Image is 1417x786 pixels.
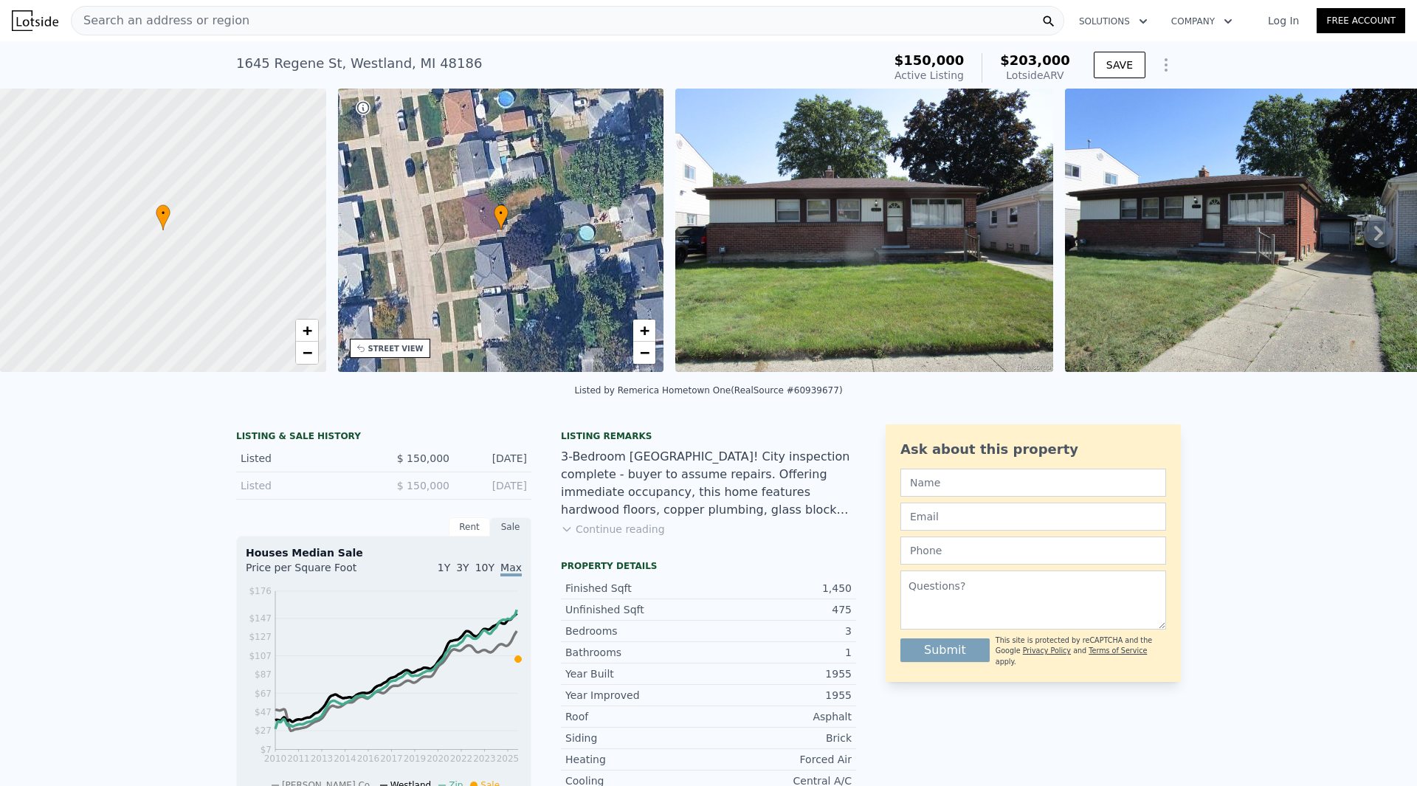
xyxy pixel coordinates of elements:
[1000,68,1070,83] div: Lotside ARV
[900,439,1166,460] div: Ask about this property
[249,613,272,624] tspan: $147
[1000,52,1070,68] span: $203,000
[255,669,272,680] tspan: $87
[296,320,318,342] a: Zoom in
[287,754,310,764] tspan: 2011
[494,207,508,220] span: •
[708,666,852,681] div: 1955
[368,343,424,354] div: STREET VIEW
[996,635,1166,667] div: This site is protected by reCAPTCHA and the Google and apply.
[334,754,356,764] tspan: 2014
[900,503,1166,531] input: Email
[708,709,852,724] div: Asphalt
[900,638,990,662] button: Submit
[640,321,649,339] span: +
[450,754,473,764] tspan: 2022
[397,452,449,464] span: $ 150,000
[708,752,852,767] div: Forced Air
[1094,52,1145,78] button: SAVE
[565,709,708,724] div: Roof
[475,562,494,573] span: 10Y
[456,562,469,573] span: 3Y
[296,342,318,364] a: Zoom out
[255,707,272,717] tspan: $47
[438,562,450,573] span: 1Y
[249,586,272,596] tspan: $176
[565,624,708,638] div: Bedrooms
[1159,8,1244,35] button: Company
[255,725,272,736] tspan: $27
[565,752,708,767] div: Heating
[72,12,249,30] span: Search an address or region
[249,651,272,661] tspan: $107
[461,478,527,493] div: [DATE]
[565,602,708,617] div: Unfinished Sqft
[561,430,856,442] div: Listing remarks
[255,689,272,699] tspan: $67
[236,430,531,445] div: LISTING & SALE HISTORY
[640,343,649,362] span: −
[1023,647,1071,655] a: Privacy Policy
[246,560,384,584] div: Price per Square Foot
[236,53,482,74] div: 1645 Regene St , Westland , MI 48186
[461,451,527,466] div: [DATE]
[357,754,380,764] tspan: 2016
[427,754,449,764] tspan: 2020
[708,581,852,596] div: 1,450
[302,343,311,362] span: −
[565,645,708,660] div: Bathrooms
[249,632,272,642] tspan: $127
[264,754,287,764] tspan: 2010
[633,342,655,364] a: Zoom out
[500,562,522,576] span: Max
[565,581,708,596] div: Finished Sqft
[574,385,842,396] div: Listed by Remerica Hometown One (RealSource #60939677)
[490,517,531,537] div: Sale
[449,517,490,537] div: Rent
[894,69,964,81] span: Active Listing
[397,480,449,492] span: $ 150,000
[241,478,372,493] div: Listed
[156,207,170,220] span: •
[302,321,311,339] span: +
[565,688,708,703] div: Year Improved
[565,731,708,745] div: Siding
[708,602,852,617] div: 475
[675,89,1053,372] img: Sale: 169778291 Parcel: 47002010
[565,666,708,681] div: Year Built
[1317,8,1405,33] a: Free Account
[900,469,1166,497] input: Name
[708,688,852,703] div: 1955
[311,754,334,764] tspan: 2013
[1067,8,1159,35] button: Solutions
[12,10,58,31] img: Lotside
[246,545,522,560] div: Houses Median Sale
[404,754,427,764] tspan: 2019
[561,522,665,537] button: Continue reading
[156,204,170,230] div: •
[633,320,655,342] a: Zoom in
[708,624,852,638] div: 3
[894,52,965,68] span: $150,000
[473,754,496,764] tspan: 2023
[497,754,520,764] tspan: 2025
[380,754,403,764] tspan: 2017
[494,204,508,230] div: •
[708,731,852,745] div: Brick
[900,537,1166,565] input: Phone
[1089,647,1147,655] a: Terms of Service
[561,560,856,572] div: Property details
[261,745,272,755] tspan: $7
[708,645,852,660] div: 1
[1250,13,1317,28] a: Log In
[241,451,372,466] div: Listed
[1151,50,1181,80] button: Show Options
[561,448,856,519] div: 3-Bedroom [GEOGRAPHIC_DATA]! City inspection complete - buyer to assume repairs. Offering immedia...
